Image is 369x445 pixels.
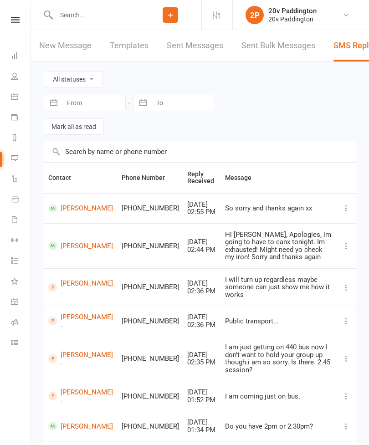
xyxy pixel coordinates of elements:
a: [PERSON_NAME] [48,241,113,250]
div: [DATE] [187,280,217,287]
input: To [151,95,215,111]
input: Search... [53,9,139,21]
div: Do you have 2pm or 2.30pm? [225,423,333,430]
div: I am just getting on 440 bus now I don't want to hold your group up though.i am so sorry. Is ther... [225,343,333,373]
div: I will turn up regardless maybe someone can just show me how it works [225,276,333,299]
div: Public transport... [225,317,333,325]
th: Contact [44,163,118,193]
a: Sent Bulk Messages [241,30,315,61]
div: [PHONE_NUMBER] [122,317,179,325]
div: So sorry and thanks again xx [225,205,333,212]
a: Reports [11,128,31,149]
input: Search by name or phone number [44,141,356,162]
button: Mark all as read [44,118,104,135]
a: Class kiosk mode [11,333,31,354]
div: [PHONE_NUMBER] [122,242,179,250]
div: [DATE] [187,313,217,321]
div: [PHONE_NUMBER] [122,393,179,400]
div: I am coming just on bus. [225,393,333,400]
div: [DATE] [187,419,217,426]
div: 20v Paddington [268,7,317,15]
div: [DATE] [187,201,217,209]
div: [DATE] [187,389,217,396]
div: 02:55 PM [187,208,217,216]
a: Roll call kiosk mode [11,313,31,333]
div: [PHONE_NUMBER] [122,355,179,363]
div: [PHONE_NUMBER] [122,283,179,291]
a: [PERSON_NAME] [48,422,113,430]
a: General attendance kiosk mode [11,292,31,313]
th: Reply Received [183,163,221,193]
th: Message [221,163,337,193]
a: [PERSON_NAME] . [48,389,113,404]
a: [PERSON_NAME] . [48,313,113,328]
a: [PERSON_NAME] . [48,280,113,295]
div: 2P [246,6,264,24]
div: 02:36 PM [187,287,217,295]
a: What's New [11,272,31,292]
a: People [11,67,31,87]
a: Dashboard [11,46,31,67]
div: [DATE] [187,238,217,246]
th: Phone Number [118,163,183,193]
div: 02:44 PM [187,246,217,254]
div: 20v Paddington [268,15,317,23]
div: [PHONE_NUMBER] [122,423,179,430]
div: 02:35 PM [187,358,217,366]
a: Product Sales [11,190,31,210]
div: 01:34 PM [187,426,217,434]
div: [PHONE_NUMBER] [122,205,179,212]
div: 02:36 PM [187,321,217,329]
a: New Message [39,30,92,61]
div: Hi [PERSON_NAME], Apologies, im going to have to canx tonight. Im exhausted! Might need yo check ... [225,231,333,261]
a: [PERSON_NAME] [48,204,113,213]
a: Calendar [11,87,31,108]
div: 01:52 PM [187,396,217,404]
a: Payments [11,108,31,128]
a: [PERSON_NAME] . [48,351,113,366]
div: [DATE] [187,351,217,359]
input: From [62,95,125,111]
a: Templates [110,30,149,61]
a: Sent Messages [167,30,223,61]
